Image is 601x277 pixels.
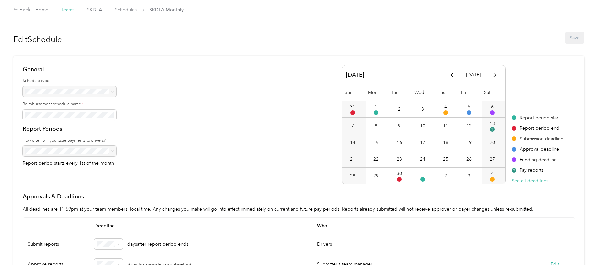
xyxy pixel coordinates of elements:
div: 24 [420,156,425,163]
div: Submission deadline [512,135,564,142]
div: 5 [468,103,470,110]
div: 17 [420,139,425,146]
div: 26 [466,156,472,163]
div: 4 [444,103,447,110]
div: 30 [397,170,402,177]
h4: General [23,65,116,74]
div: 16 [397,139,402,146]
div: 1 [375,103,377,110]
p: days after report period ends [127,241,188,248]
div: Report period end [512,125,564,132]
div: 31 [350,103,355,110]
div: 11 [443,122,448,129]
h4: Approvals & Deadlines [23,192,575,201]
div: 27 [490,156,495,163]
div: 28 [350,172,355,179]
div: 6 [491,103,494,110]
div: Fri [459,84,482,101]
p: day after reports are submitted [127,260,191,268]
div: 25 [443,156,448,163]
div: 29 [373,172,379,179]
div: Approval deadline [512,146,564,153]
button: Edit [551,261,559,268]
div: 14 [350,139,355,146]
span: $ [490,127,495,132]
div: 23 [397,156,402,163]
button: [DATE] [461,69,485,81]
div: 19 [466,139,472,146]
div: 2 [444,172,447,179]
div: 4 [491,170,494,177]
a: Teams [61,7,74,13]
div: Wed [412,84,435,101]
div: 22 [373,156,379,163]
h1: Edit Schedule [13,31,62,47]
div: 18 [443,139,448,146]
div: 2 [398,106,401,113]
div: Submitter's team manager [317,261,372,268]
div: Pay reports [512,167,564,174]
div: Mon [366,84,389,101]
div: 12 [466,122,472,129]
span: [DATE] [346,69,364,81]
div: Submit reports [23,234,90,254]
div: 3 [421,106,424,113]
div: 13 [490,120,495,127]
div: 20 [490,139,495,146]
div: 1 [421,170,424,177]
div: 10 [420,122,425,129]
div: Tue [389,84,412,101]
div: Drivers [312,234,575,254]
div: 3 [468,172,470,179]
div: 7 [351,122,354,129]
div: Thu [435,84,459,101]
span: SKDLA Monthly [149,6,184,13]
div: Funding deadline [512,156,564,163]
h4: Report Periods [23,125,116,133]
span: Who [312,218,535,234]
div: Back [13,6,31,14]
a: Home [35,7,48,13]
iframe: Everlance-gr Chat Button Frame [564,240,601,277]
div: 21 [350,156,355,163]
span: $ [512,168,516,173]
div: Approve reports [23,254,90,274]
p: All deadlines are 11:59pm at your team members' local time. Any changes you make will go into eff... [23,205,575,213]
p: Report period starts every 1st of the month [23,161,116,166]
label: Schedule type [23,78,116,84]
div: Sat [482,84,505,101]
a: SKDLA [87,7,102,13]
button: See all deadlines [512,177,548,184]
div: Report period start [512,114,564,121]
div: 8 [375,122,377,129]
div: 15 [373,139,379,146]
label: Reimbursement schedule name [23,101,116,107]
div: 9 [398,122,401,129]
div: Sun [342,84,366,101]
label: How often will you issue payments to drivers? [23,138,116,144]
a: Schedules [115,7,137,13]
span: Deadline [90,218,312,234]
